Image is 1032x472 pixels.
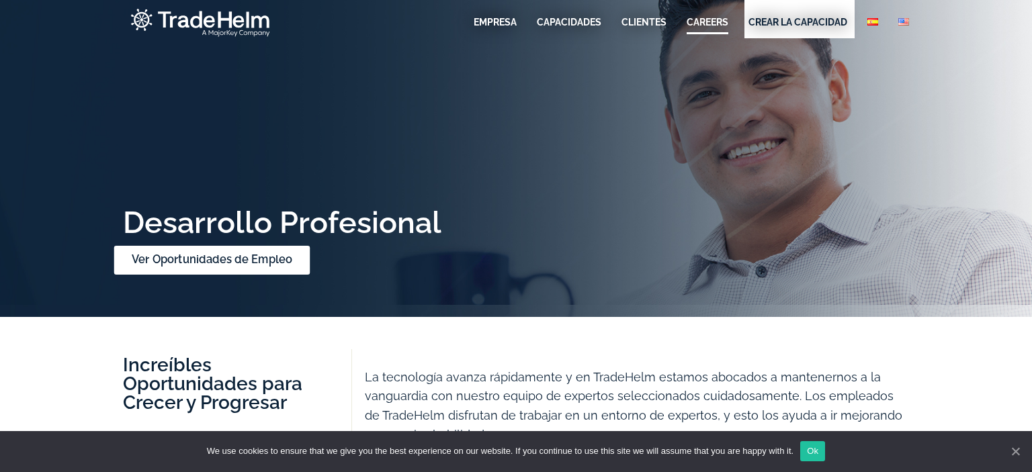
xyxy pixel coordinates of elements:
[748,15,847,29] a: Crear La Capacidad
[123,208,909,273] h1: Desarrollo Profesional
[123,356,341,412] h3: Increíbles Oportunidades para Crecer y Progresar
[474,15,517,29] a: EMPRESA
[867,18,878,26] img: Español
[965,408,1032,472] div: Chat-Widget
[207,444,793,458] span: We use cookies to ensure that we give you the best experience on our website. If you continue to ...
[965,408,1032,472] iframe: Chat Widget
[365,368,906,445] p: La tecnología avanza rápidamente y en TradeHelm estamos abocados a mantenernos a la vanguardia co...
[687,15,728,29] a: CAREERS
[621,15,666,29] a: Clientes
[800,441,825,461] a: Ok
[114,246,310,275] a: Ver Oportunidades de Empleo
[898,18,909,26] img: English
[537,15,601,29] a: Capacidades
